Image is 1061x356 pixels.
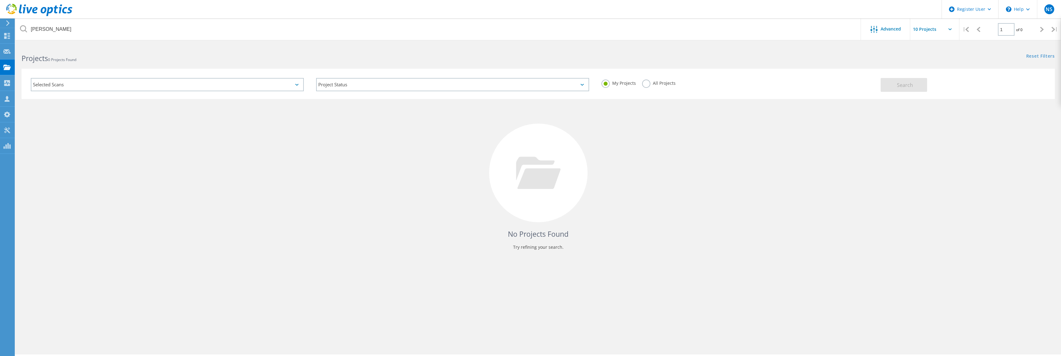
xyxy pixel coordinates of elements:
span: 0 Projects Found [48,57,76,62]
label: All Projects [642,80,676,85]
div: Project Status [316,78,589,91]
b: Projects [22,53,48,63]
span: Search [897,82,913,88]
div: | [959,18,972,40]
svg: \n [1006,6,1011,12]
label: My Projects [601,80,636,85]
span: NS [1046,7,1052,12]
button: Search [881,78,927,92]
a: Reset Filters [1026,54,1055,59]
span: of 0 [1016,27,1023,32]
input: Search projects by name, owner, ID, company, etc [15,18,861,40]
a: Live Optics Dashboard [6,13,72,17]
p: Try refining your search. [28,242,1049,252]
h4: No Projects Found [28,229,1049,239]
div: | [1048,18,1061,40]
span: Advanced [881,27,901,31]
div: Selected Scans [31,78,304,91]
